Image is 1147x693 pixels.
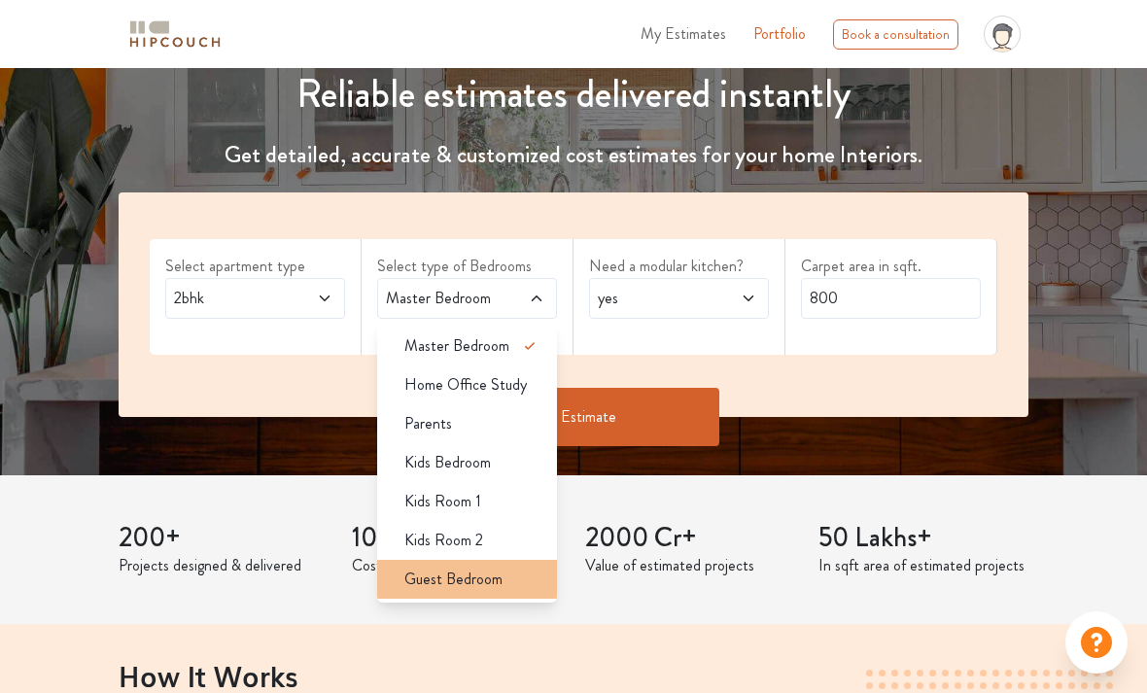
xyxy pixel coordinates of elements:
button: Get Estimate [428,388,719,446]
p: Cost estimates provided [352,554,562,577]
span: Master Bedroom [404,334,509,358]
h3: 50 Lakhs+ [818,522,1028,555]
span: My Estimates [641,22,726,45]
label: Carpet area in sqft. [801,255,981,278]
span: Kids Room 1 [404,490,481,513]
div: Book a consultation [833,19,958,50]
span: Parents [404,412,452,435]
label: Need a modular kitchen? [589,255,769,278]
div: select 1 more room(s) [377,319,557,339]
label: Select type of Bedrooms [377,255,557,278]
label: Select apartment type [165,255,345,278]
span: yes [594,287,715,310]
span: Home Office Study [404,373,527,397]
p: Projects designed & delivered [119,554,329,577]
h4: Get detailed, accurate & customized cost estimates for your home Interiors. [12,141,1135,169]
span: Master Bedroom [382,287,504,310]
p: Value of estimated projects [585,554,795,577]
h3: 10000+ [352,522,562,555]
span: Kids Room 2 [404,529,483,552]
span: Kids Bedroom [404,451,491,474]
h3: 200+ [119,522,329,555]
span: 2bhk [170,287,292,310]
img: logo-horizontal.svg [126,17,224,52]
span: Guest Bedroom [404,568,503,591]
h1: Reliable estimates delivered instantly [12,71,1135,118]
input: Enter area sqft [801,278,981,319]
h3: 2000 Cr+ [585,522,795,555]
p: In sqft area of estimated projects [818,554,1028,577]
a: Portfolio [753,22,806,46]
h2: How It Works [119,659,1028,692]
span: logo-horizontal.svg [126,13,224,56]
